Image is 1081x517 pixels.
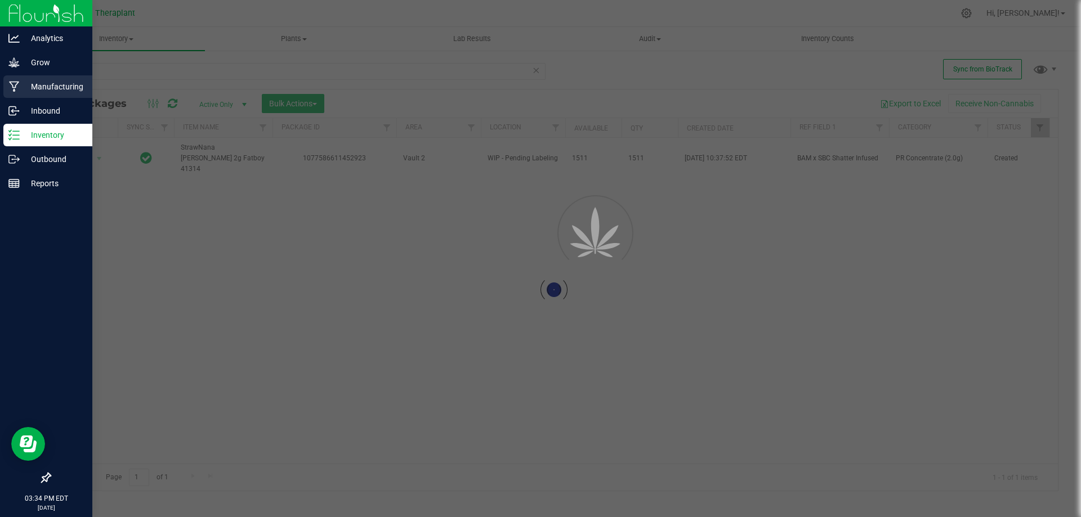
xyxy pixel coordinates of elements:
[20,104,87,118] p: Inbound
[8,81,20,92] inline-svg: Manufacturing
[8,105,20,116] inline-svg: Inbound
[5,503,87,512] p: [DATE]
[8,33,20,44] inline-svg: Analytics
[8,154,20,165] inline-svg: Outbound
[8,57,20,68] inline-svg: Grow
[8,129,20,141] inline-svg: Inventory
[8,178,20,189] inline-svg: Reports
[20,152,87,166] p: Outbound
[11,427,45,461] iframe: Resource center
[5,493,87,503] p: 03:34 PM EDT
[20,177,87,190] p: Reports
[20,80,87,93] p: Manufacturing
[20,32,87,45] p: Analytics
[20,56,87,69] p: Grow
[20,128,87,142] p: Inventory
